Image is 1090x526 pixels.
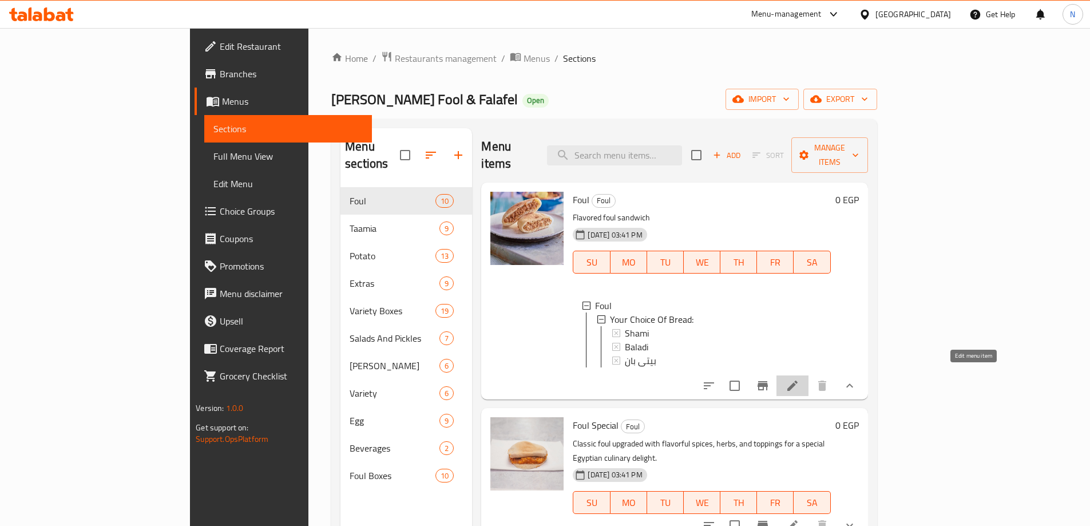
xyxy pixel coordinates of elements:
span: بيتى بان [625,354,656,367]
span: 2 [440,443,453,454]
span: Manage items [800,141,859,169]
div: items [439,222,454,235]
button: SU [573,491,610,514]
span: TH [725,495,752,511]
span: N [1070,8,1075,21]
span: Foul Boxes [350,469,435,483]
span: import [735,92,790,106]
span: Menu disclaimer [220,287,363,300]
button: TH [720,491,757,514]
span: Potato [350,249,435,263]
a: Menus [195,88,372,115]
span: Foul Special [573,417,619,434]
span: Taamia [350,222,439,235]
div: items [435,304,454,318]
div: Open [522,94,549,108]
a: Menu disclaimer [195,280,372,307]
span: Extras [350,276,439,290]
div: Foul [592,194,616,208]
button: delete [808,372,836,400]
span: Open [522,96,549,105]
span: FR [762,495,789,511]
button: WE [684,491,720,514]
li: / [372,52,376,65]
nav: Menu sections [340,183,472,494]
a: Branches [195,60,372,88]
h2: Menu items [481,138,533,172]
div: Foul [621,420,645,433]
span: [DATE] 03:41 PM [583,230,647,240]
span: Variety Boxes [350,304,435,318]
button: TH [720,251,757,274]
div: items [439,414,454,428]
nav: breadcrumb [331,51,877,66]
span: Edit Menu [213,177,363,191]
span: Foul [595,299,612,313]
div: Taamia Patties [350,359,439,373]
span: Restaurants management [395,52,497,65]
button: export [803,89,877,110]
span: WE [688,254,716,271]
li: / [554,52,558,65]
a: Coupons [195,225,372,252]
p: Flavored foul sandwich [573,211,830,225]
input: search [547,145,682,165]
span: Promotions [220,259,363,273]
div: items [435,194,454,208]
span: Add [711,149,742,162]
a: Edit Menu [204,170,372,197]
span: 7 [440,333,453,344]
span: 9 [440,416,453,426]
button: import [726,89,799,110]
span: 6 [440,361,453,371]
a: Grocery Checklist [195,362,372,390]
div: items [435,469,454,483]
div: Salads And Pickles [350,331,439,345]
span: Shami [625,326,649,340]
div: items [439,386,454,400]
span: WE [688,495,716,511]
button: Manage items [791,137,868,173]
span: Add item [708,147,745,164]
div: [GEOGRAPHIC_DATA] [875,8,951,21]
span: Select to update [723,374,747,398]
a: Coverage Report [195,335,372,362]
div: Variety6 [340,379,472,407]
span: SA [798,254,826,271]
span: Variety [350,386,439,400]
span: Select section first [745,147,791,164]
span: Choice Groups [220,204,363,218]
div: Extras9 [340,270,472,297]
button: sort-choices [695,372,723,400]
span: Foul [350,194,435,208]
span: 13 [436,251,453,262]
span: Branches [220,67,363,81]
div: Foul10 [340,187,472,215]
span: 9 [440,223,453,234]
h2: Menu sections [345,138,400,172]
span: 9 [440,278,453,289]
div: Beverages2 [340,434,472,462]
span: Full Menu View [213,149,363,163]
div: Menu-management [751,7,822,21]
button: FR [757,491,794,514]
button: Add [708,147,745,164]
p: Classic foul upgraded with flavorful spices, herbs, and toppings for a special Egyptian culinary ... [573,437,830,465]
div: Foul Boxes10 [340,462,472,489]
div: Beverages [350,441,439,455]
span: export [812,92,868,106]
span: MO [615,254,643,271]
div: [PERSON_NAME]6 [340,352,472,379]
span: TU [652,495,679,511]
h6: 0 EGP [835,417,859,433]
div: items [439,331,454,345]
li: / [501,52,505,65]
svg: Show Choices [843,379,857,393]
span: TU [652,254,679,271]
span: Sections [563,52,596,65]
